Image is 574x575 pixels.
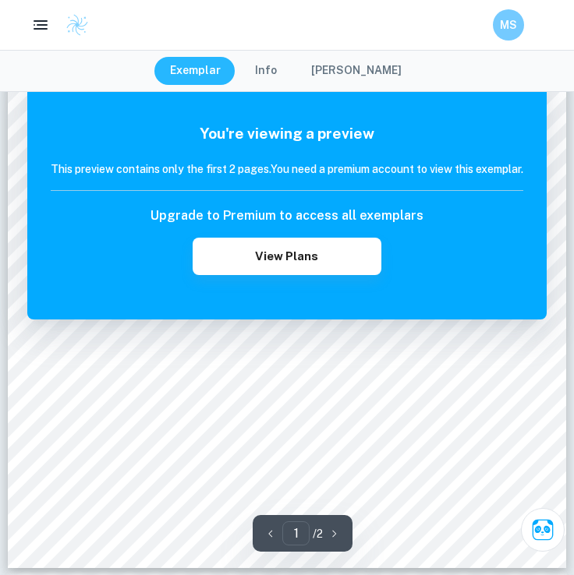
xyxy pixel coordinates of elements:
[151,206,423,225] h6: Upgrade to Premium to access all exemplars
[296,57,417,85] button: [PERSON_NAME]
[493,9,524,41] button: MS
[51,122,523,145] h5: You're viewing a preview
[239,57,292,85] button: Info
[500,16,518,34] h6: MS
[66,13,89,37] img: Clastify logo
[193,238,381,275] button: View Plans
[313,525,323,542] p: / 2
[154,57,236,85] button: Exemplar
[56,13,89,37] a: Clastify logo
[51,161,523,178] h6: This preview contains only the first 2 pages. You need a premium account to view this exemplar.
[521,508,565,552] button: Ask Clai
